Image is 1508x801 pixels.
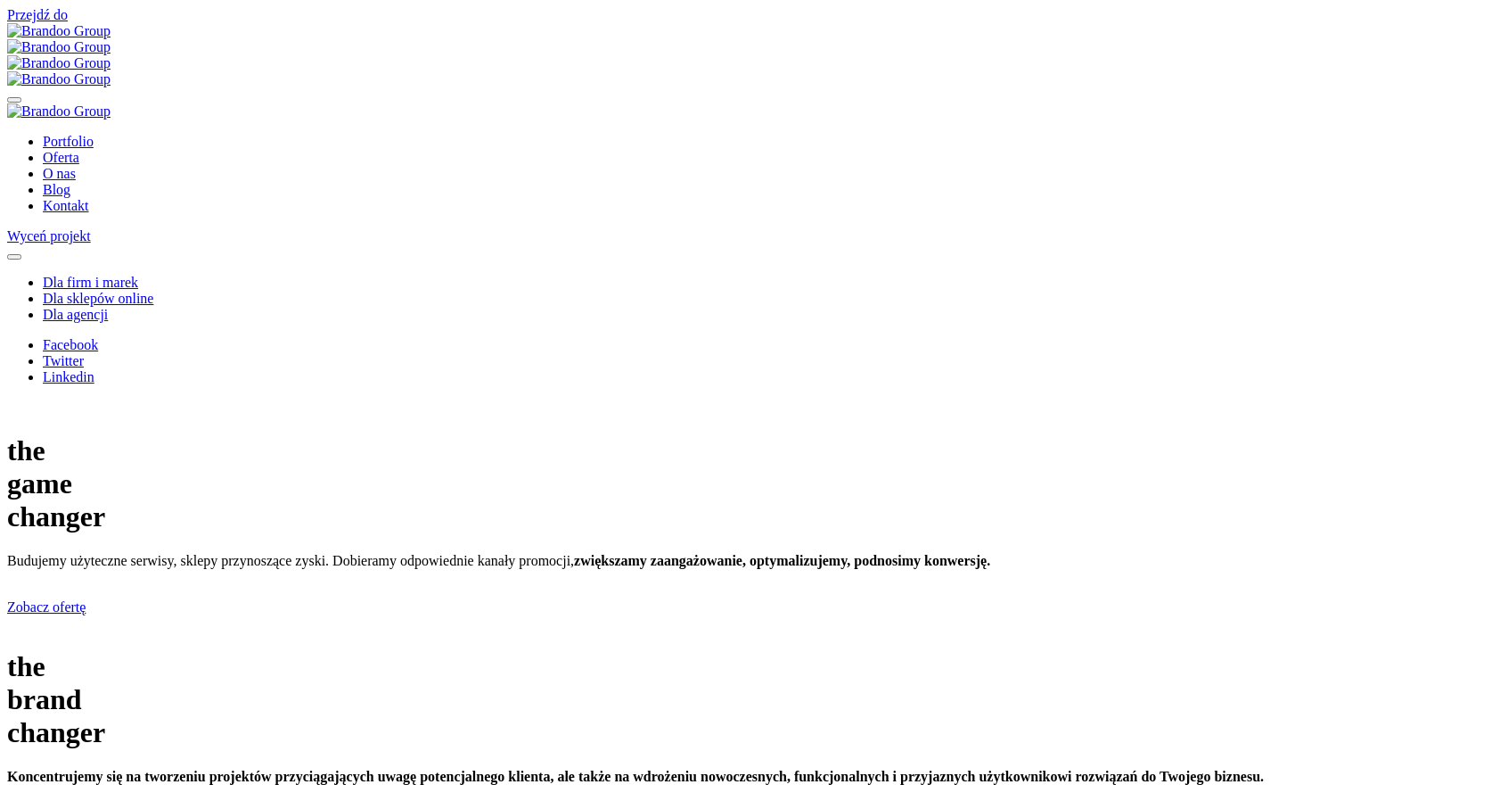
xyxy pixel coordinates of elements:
a: Blog [43,182,70,197]
a: Portfolio [43,134,94,149]
a: Facebook [43,337,98,352]
img: Brandoo Group [7,39,111,55]
button: Navigation [7,97,21,103]
a: Dla sklepów online [43,291,153,306]
a: Dla agencji [43,307,108,322]
strong: Koncentrujemy się na tworzeniu projektów przyciągających uwagę potencjalnego klienta, ale także n... [7,769,1264,784]
img: Brandoo Group [7,71,111,87]
a: Zobacz ofertę [7,599,86,615]
h1: the brand changer [7,650,1501,749]
a: Kontakt [43,198,89,213]
a: Linkedin [43,369,94,384]
img: Brandoo Group [7,23,111,39]
a: Brandoo Group Brandoo Group Brandoo Group Brandoo Group [7,23,1501,87]
a: Dla firm i marek [43,275,138,290]
a: Wyceń projekt [7,228,91,244]
a: Twitter [43,353,84,368]
a: O nas [43,166,76,181]
a: Oferta [43,150,79,165]
a: Przejdź do [7,7,68,22]
img: Brandoo Group [7,103,111,120]
h1: the game changer [7,434,1501,533]
strong: zwiększamy zaangażowanie, optymalizujemy, podnosimy konwersję. [574,553,990,568]
button: Close [7,254,21,260]
p: Budujemy użyteczne serwisy, sklepy przynoszące zyski. Dobieramy odpowiednie kanały promocji, [7,553,1501,569]
img: Brandoo Group [7,55,111,71]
